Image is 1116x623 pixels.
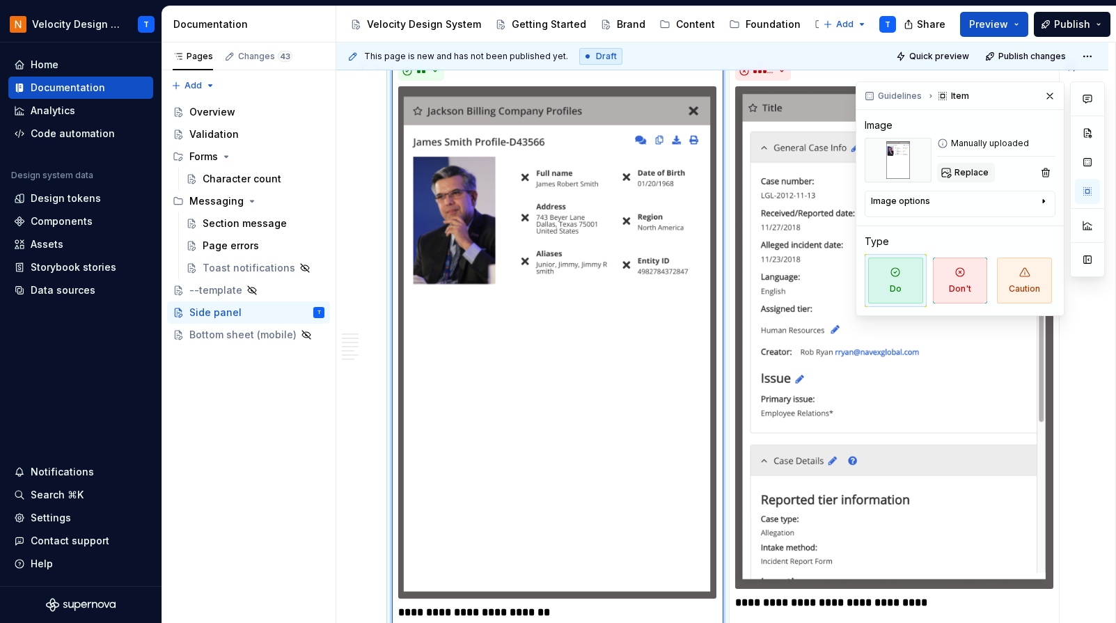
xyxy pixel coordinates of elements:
span: Draft [596,51,617,62]
span: Add [184,80,202,91]
a: Page errors [180,235,330,257]
a: Getting Started [489,13,592,36]
div: Brand [617,17,645,31]
div: Data sources [31,283,95,297]
span: Publish [1054,17,1090,31]
a: Side panelT [167,301,330,324]
a: Validation [167,123,330,145]
div: Contact support [31,534,109,548]
svg: Supernova Logo [46,598,116,612]
a: Home [8,54,153,76]
img: 3bfb6cda-8a00-4e14-b85e-57a2f717d88d.png [735,86,1053,589]
span: This page is new and has not been published yet. [364,51,568,62]
div: Page tree [345,10,816,38]
div: Documentation [173,17,330,31]
div: Messaging [189,194,244,208]
div: T [317,306,321,320]
div: Character count [203,172,281,186]
span: Quick preview [909,51,969,62]
a: Overview [167,101,330,123]
span: 43 [278,51,292,62]
div: --template [189,283,242,297]
div: Velocity Design System by NAVEX [32,17,121,31]
a: Bottom sheet (mobile) [167,324,330,346]
div: Forms [167,145,330,168]
a: Data sources [8,279,153,301]
button: Notifications [8,461,153,483]
div: Overview [189,105,235,119]
span: Preview [969,17,1008,31]
div: Content [676,17,715,31]
button: Preview [960,12,1028,37]
div: Page tree [167,101,330,346]
button: Contact support [8,530,153,552]
div: T [885,19,890,30]
div: Changes [238,51,292,62]
div: Design tokens [31,191,101,205]
button: Velocity Design System by NAVEXT [3,9,159,39]
div: Section message [203,216,287,230]
a: Components [809,13,899,36]
button: Add [167,76,219,95]
span: Share [917,17,945,31]
div: Messaging [167,190,330,212]
div: T [143,19,149,30]
span: Publish changes [998,51,1066,62]
a: Analytics [8,100,153,122]
div: Components [31,214,93,228]
div: Notifications [31,465,94,479]
div: Forms [189,150,218,164]
a: Foundation [723,13,806,36]
button: Publish [1034,12,1110,37]
a: Velocity Design System [345,13,487,36]
img: 17689e51-9cef-4a08-96b7-03c13b62f178.png [398,86,716,599]
button: Share [897,12,954,37]
a: --template [167,279,330,301]
div: Pages [173,51,213,62]
button: Help [8,553,153,575]
div: Settings [31,511,71,525]
div: Documentation [31,81,105,95]
div: Getting Started [512,17,586,31]
div: Page errors [203,239,259,253]
a: Code automation [8,123,153,145]
a: Design tokens [8,187,153,210]
a: Assets [8,233,153,255]
button: Search ⌘K [8,484,153,506]
div: Analytics [31,104,75,118]
a: Settings [8,507,153,529]
div: Foundation [746,17,801,31]
a: Section message [180,212,330,235]
button: Quick preview [892,47,975,66]
a: Storybook stories [8,256,153,278]
img: bb28370b-b938-4458-ba0e-c5bddf6d21d4.png [10,16,26,33]
a: Content [654,13,721,36]
a: Documentation [8,77,153,99]
button: Publish changes [981,47,1072,66]
a: Brand [595,13,651,36]
a: Components [8,210,153,232]
div: Velocity Design System [367,17,481,31]
a: Character count [180,168,330,190]
div: Validation [189,127,239,141]
div: Code automation [31,127,115,141]
a: Toast notifications [180,257,330,279]
div: Search ⌘K [31,488,84,502]
div: Toast notifications [203,261,295,275]
button: Add [819,15,871,34]
div: Storybook stories [31,260,116,274]
div: Design system data [11,170,93,181]
div: Help [31,557,53,571]
div: Home [31,58,58,72]
div: Side panel [189,306,242,320]
div: Assets [31,237,63,251]
div: Bottom sheet (mobile) [189,328,297,342]
span: Add [836,19,854,30]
